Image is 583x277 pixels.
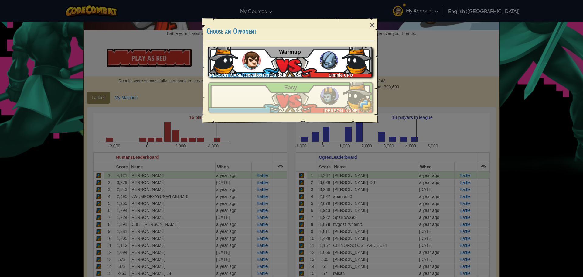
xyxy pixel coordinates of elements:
img: ogres_ladder_tutorial.png [320,51,338,70]
img: bVOALgAAAAZJREFUAwC6xeJXyo7EAgAAAABJRU5ErkJggg== [343,79,373,109]
span: Warmup [279,49,301,55]
img: bVOALgAAAAZJREFUAwC6xeJXyo7EAgAAAABJRU5ErkJggg== [342,43,372,74]
a: [PERSON_NAME] [208,82,373,113]
a: [PERSON_NAME].cevallosTestStudentSimple CPU [208,47,373,77]
span: [PERSON_NAME].cevallosTestStudent [209,73,286,78]
img: humans_ladder_tutorial.png [242,51,261,70]
span: [PERSON_NAME] [323,108,359,113]
img: ogres_ladder_easy.png [320,87,339,105]
img: bVOALgAAAAZJREFUAwC6xeJXyo7EAgAAAABJRU5ErkJggg== [208,43,238,74]
span: Simple CPU [329,73,353,78]
span: Easy [284,85,297,91]
h3: Choose an Opponent [206,27,375,35]
div: × [365,16,379,34]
